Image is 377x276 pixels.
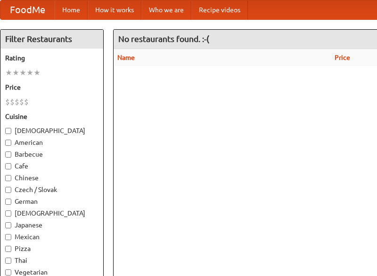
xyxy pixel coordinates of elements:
label: Cafe [5,161,98,171]
li: ★ [19,67,26,78]
li: $ [15,97,19,107]
a: Who we are [141,0,191,19]
h5: Price [5,83,98,92]
a: How it works [88,0,141,19]
input: Czech / Slovak [5,187,11,193]
input: [DEMOGRAPHIC_DATA] [5,128,11,134]
label: Mexican [5,232,98,242]
a: Name [117,54,135,61]
li: $ [19,97,24,107]
input: [DEMOGRAPHIC_DATA] [5,210,11,217]
li: $ [10,97,15,107]
input: Barbecue [5,151,11,158]
label: [DEMOGRAPHIC_DATA] [5,209,98,218]
h5: Cuisine [5,112,98,121]
li: ★ [33,67,41,78]
label: Pizza [5,244,98,253]
label: Barbecue [5,150,98,159]
a: FoodMe [0,0,55,19]
input: Thai [5,258,11,264]
label: [DEMOGRAPHIC_DATA] [5,126,98,135]
label: Japanese [5,220,98,230]
label: Czech / Slovak [5,185,98,194]
a: Price [335,54,350,61]
label: Chinese [5,173,98,183]
a: Home [55,0,88,19]
input: Chinese [5,175,11,181]
li: ★ [26,67,33,78]
label: German [5,197,98,206]
label: Thai [5,256,98,265]
ng-pluralize: No restaurants found. :-( [118,34,209,43]
input: Cafe [5,163,11,169]
h4: Filter Restaurants [0,30,103,49]
li: $ [24,97,29,107]
a: Recipe videos [191,0,248,19]
input: American [5,140,11,146]
li: ★ [5,67,12,78]
input: Vegetarian [5,269,11,276]
input: Japanese [5,222,11,228]
li: $ [5,97,10,107]
li: ★ [12,67,19,78]
label: American [5,138,98,147]
input: Pizza [5,246,11,252]
h5: Rating [5,53,98,63]
input: Mexican [5,234,11,240]
input: German [5,199,11,205]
